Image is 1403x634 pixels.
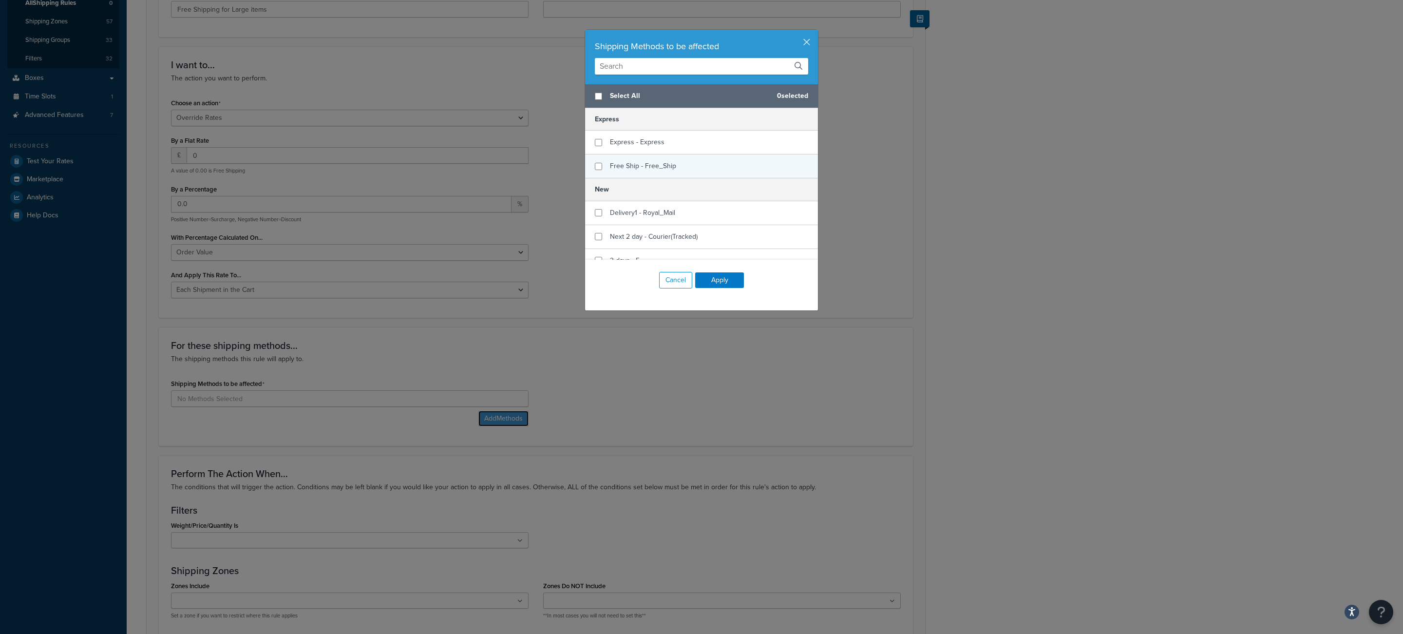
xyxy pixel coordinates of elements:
div: Shipping Methods to be affected [595,39,808,53]
span: 3 days - 5 [610,255,640,266]
button: Apply [695,272,744,288]
h5: New [585,178,818,201]
span: Free Ship - Free_Ship [610,161,676,171]
button: Cancel [659,272,692,288]
input: Search [595,58,808,75]
span: Next 2 day - Courier(Tracked) [610,231,698,242]
div: 0 selected [585,84,818,108]
span: Express - Express [610,137,664,147]
span: Delivery1 - Royal_Mail [610,208,675,218]
h5: Express [585,108,818,131]
span: Select All [610,89,769,103]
